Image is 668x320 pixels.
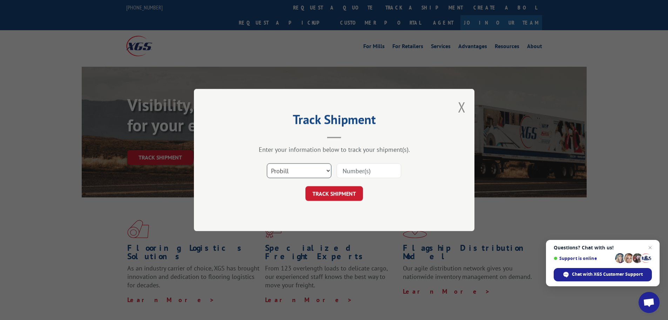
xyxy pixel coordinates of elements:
[554,256,613,261] span: Support is online
[458,98,466,116] button: Close modal
[639,292,660,313] div: Open chat
[646,243,654,252] span: Close chat
[554,268,652,281] div: Chat with XGS Customer Support
[229,115,439,128] h2: Track Shipment
[554,245,652,250] span: Questions? Chat with us!
[572,271,643,277] span: Chat with XGS Customer Support
[229,145,439,154] div: Enter your information below to track your shipment(s).
[305,186,363,201] button: TRACK SHIPMENT
[337,163,401,178] input: Number(s)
